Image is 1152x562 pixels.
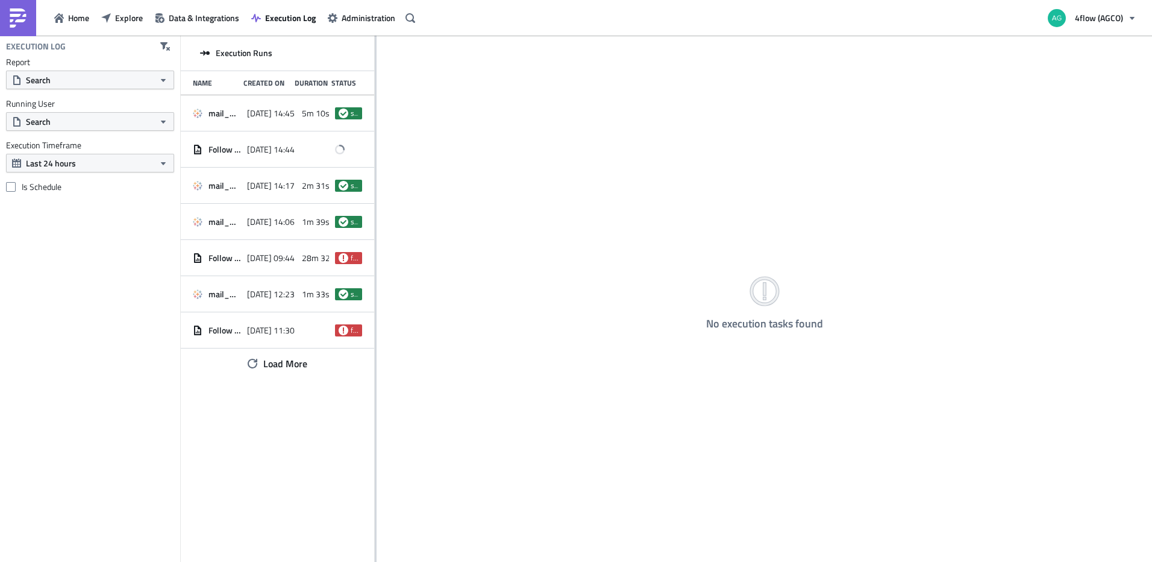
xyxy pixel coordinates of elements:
[26,74,51,86] span: Search
[302,253,334,264] span: 28m 32s
[6,140,174,151] label: Execution Timeframe
[331,78,357,87] div: Status
[342,11,395,24] span: Administration
[295,78,325,87] div: Duration
[193,78,237,87] div: Name
[351,253,358,263] span: failed
[6,71,174,89] button: Search
[6,182,174,192] label: Is Schedule
[243,78,288,87] div: Created On
[169,11,239,24] span: Data & Integrations
[302,108,330,119] span: 5m 10s
[208,253,241,264] span: Follow up Dealers OB Doméstico
[247,253,295,264] span: [DATE] 09:44
[208,325,241,336] span: Follow up Dealers OB Doméstico
[208,216,241,227] span: mail_merge
[351,326,358,335] span: failed
[247,144,295,155] span: [DATE] 14:44
[339,109,348,118] span: success
[245,8,322,27] button: Execution Log
[339,217,348,227] span: success
[706,318,823,330] h4: No execution tasks found
[149,8,245,27] button: Data & Integrations
[265,11,316,24] span: Execution Log
[208,289,241,300] span: mail_merge
[26,115,51,128] span: Search
[115,11,143,24] span: Explore
[263,356,307,371] span: Load More
[339,326,348,335] span: failed
[68,11,89,24] span: Home
[247,216,295,227] span: [DATE] 14:06
[6,57,174,68] label: Report
[302,289,330,300] span: 1m 33s
[1075,11,1123,24] span: 4flow (AGCO)
[1047,8,1067,28] img: Avatar
[6,98,174,109] label: Running User
[6,112,174,131] button: Search
[239,352,316,376] button: Load More
[247,289,295,300] span: [DATE] 12:23
[351,109,358,118] span: success
[208,108,241,119] span: mail_merge
[302,180,330,191] span: 2m 31s
[6,154,174,172] button: Last 24 hours
[351,289,358,299] span: success
[247,108,295,119] span: [DATE] 14:45
[1041,5,1143,31] button: 4flow (AGCO)
[322,8,401,27] button: Administration
[216,48,272,58] span: Execution Runs
[339,181,348,191] span: success
[208,180,241,191] span: mail_merge
[208,144,241,155] span: Follow up Dealers OB Doméstico
[339,253,348,263] span: failed
[247,180,295,191] span: [DATE] 14:17
[6,41,66,52] h4: Execution Log
[247,325,295,336] span: [DATE] 11:30
[351,217,358,227] span: success
[156,37,174,55] button: Clear filters
[302,216,330,227] span: 1m 39s
[339,289,348,299] span: success
[351,181,358,191] span: success
[95,8,149,27] button: Explore
[8,8,28,28] img: PushMetrics
[26,157,76,169] span: Last 24 hours
[48,8,95,27] button: Home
